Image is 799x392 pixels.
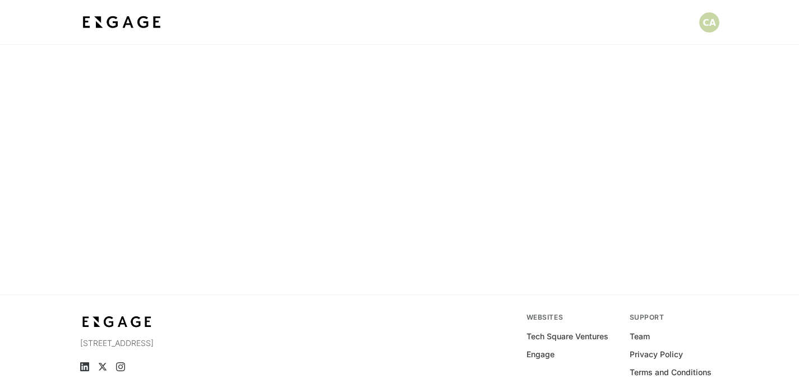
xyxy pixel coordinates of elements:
[80,362,89,371] a: LinkedIn
[630,313,719,322] div: Support
[699,12,719,33] button: Open profile menu
[98,362,107,371] a: X (Twitter)
[116,362,125,371] a: Instagram
[80,12,163,33] img: bdf1fb74-1727-4ba0-a5bd-bc74ae9fc70b.jpeg
[80,313,154,331] img: bdf1fb74-1727-4ba0-a5bd-bc74ae9fc70b.jpeg
[526,331,608,342] a: Tech Square Ventures
[526,349,555,360] a: Engage
[699,12,719,33] img: Profile picture of Craig Atallah Frost
[630,367,712,378] a: Terms and Conditions
[630,349,683,360] a: Privacy Policy
[630,331,650,342] a: Team
[526,313,616,322] div: Websites
[80,362,275,371] ul: Social media
[80,338,275,349] p: [STREET_ADDRESS]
